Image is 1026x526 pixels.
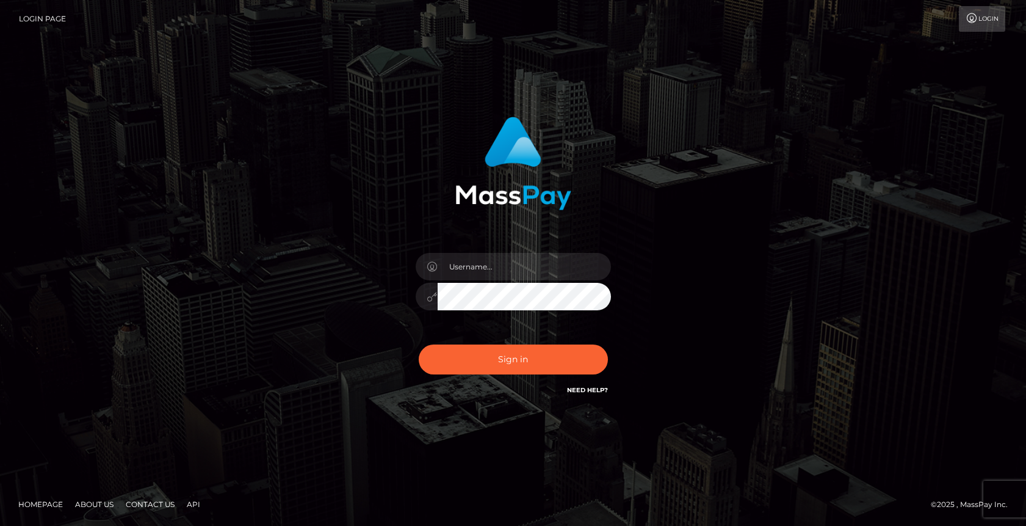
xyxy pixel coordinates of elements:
a: Login Page [19,6,66,32]
div: © 2025 , MassPay Inc. [931,498,1017,511]
a: API [182,495,205,514]
input: Username... [438,253,611,280]
a: Login [959,6,1005,32]
img: MassPay Login [455,117,571,210]
a: Need Help? [567,386,608,394]
a: Homepage [13,495,68,514]
a: Contact Us [121,495,179,514]
button: Sign in [419,345,608,374]
a: About Us [70,495,118,514]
